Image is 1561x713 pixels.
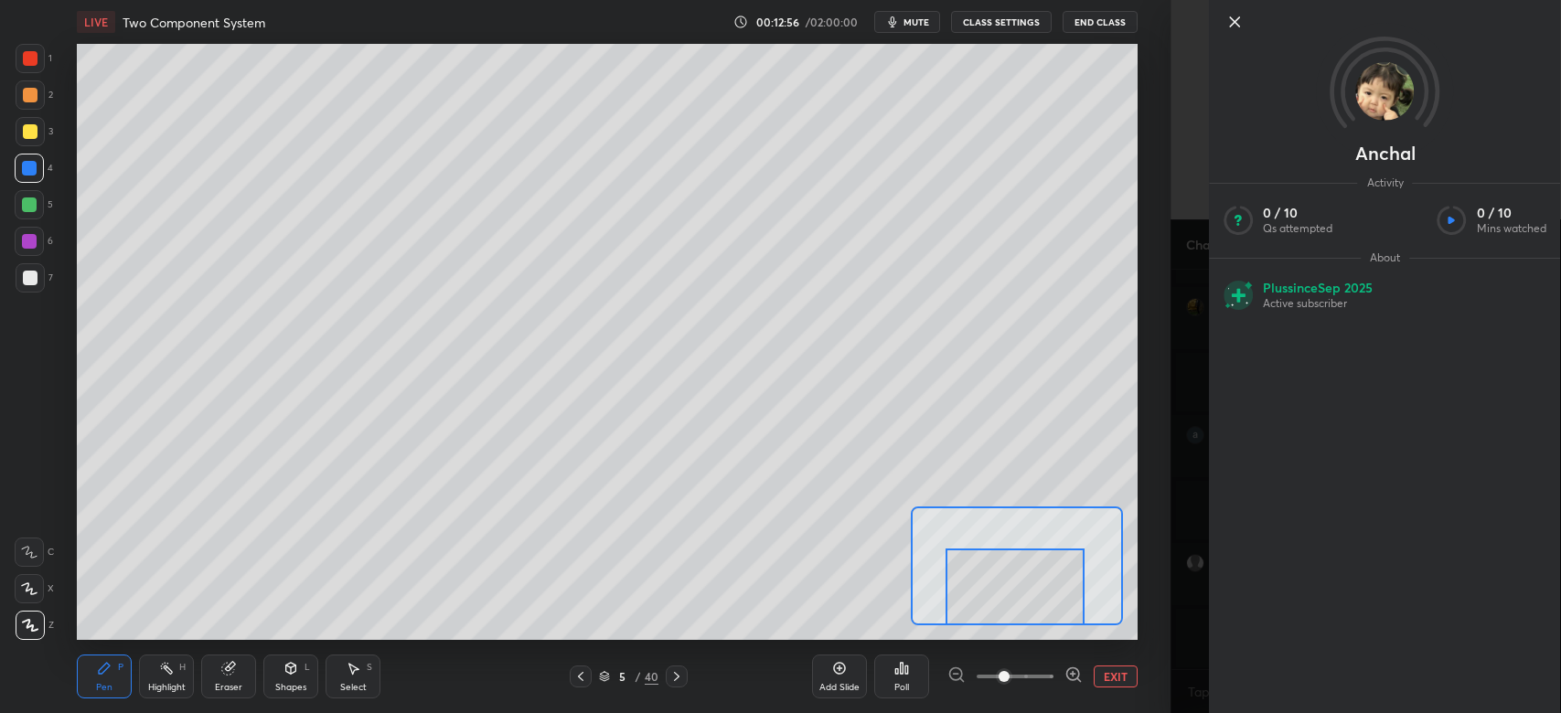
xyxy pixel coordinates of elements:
[16,117,53,146] div: 3
[16,44,52,73] div: 1
[15,574,54,603] div: X
[179,663,186,672] div: H
[1263,296,1373,311] p: Active subscriber
[1094,665,1138,687] button: EXIT
[1063,11,1138,33] button: End Class
[15,154,53,183] div: 4
[636,671,641,682] div: /
[16,611,54,640] div: Z
[96,683,112,692] div: Pen
[77,11,115,33] div: LIVE
[1356,62,1415,121] img: 3
[1263,280,1373,296] p: Plus since Sep 2025
[123,14,265,31] h4: Two Component System
[148,683,186,692] div: Highlight
[1361,250,1409,265] span: About
[340,683,367,692] div: Select
[1263,205,1332,221] p: 0 / 10
[118,663,123,672] div: P
[15,190,53,219] div: 5
[1263,221,1332,236] p: Qs attempted
[16,80,53,110] div: 2
[903,16,929,28] span: mute
[819,683,860,692] div: Add Slide
[215,683,242,692] div: Eraser
[874,11,940,33] button: mute
[367,663,372,672] div: S
[614,671,632,682] div: 5
[305,663,310,672] div: L
[275,683,306,692] div: Shapes
[894,683,909,692] div: Poll
[15,537,54,567] div: C
[1477,205,1546,221] p: 0 / 10
[645,668,658,685] div: 40
[1355,146,1416,161] p: Anchal
[951,11,1052,33] button: CLASS SETTINGS
[1358,176,1413,190] span: Activity
[15,227,53,256] div: 6
[16,263,53,293] div: 7
[1477,221,1546,236] p: Mins watched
